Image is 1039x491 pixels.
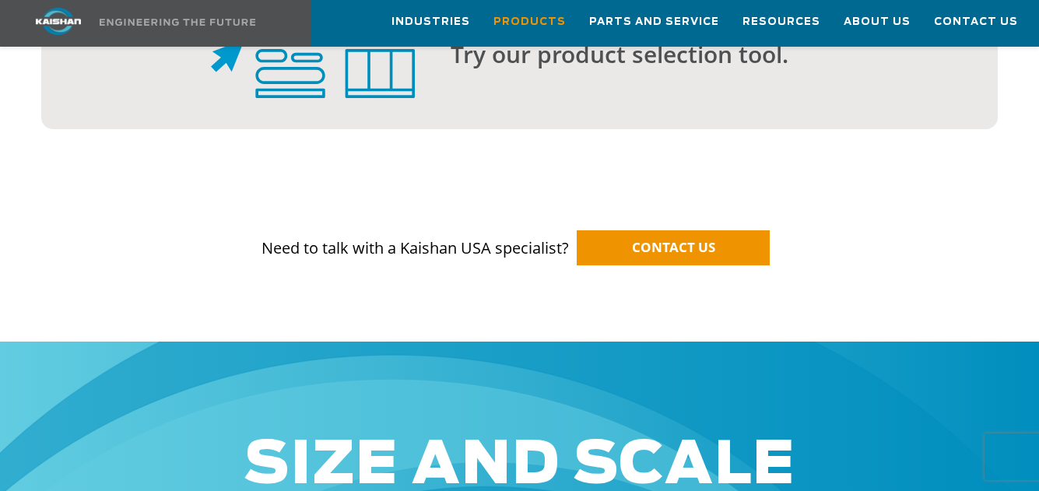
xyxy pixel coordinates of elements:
[51,207,988,260] p: Need to talk with a Kaishan USA specialist?
[493,13,566,31] span: Products
[589,13,719,31] span: Parts and Service
[844,1,911,43] a: About Us
[742,13,820,31] span: Resources
[934,13,1018,31] span: Contact Us
[577,230,770,265] a: CONTACT US
[844,13,911,31] span: About Us
[391,13,470,31] span: Industries
[391,1,470,43] a: Industries
[493,1,566,43] a: Products
[632,238,715,256] span: CONTACT US
[934,1,1018,43] a: Contact Us
[742,1,820,43] a: Resources
[589,1,719,43] a: Parts and Service
[100,19,255,26] img: Engineering the future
